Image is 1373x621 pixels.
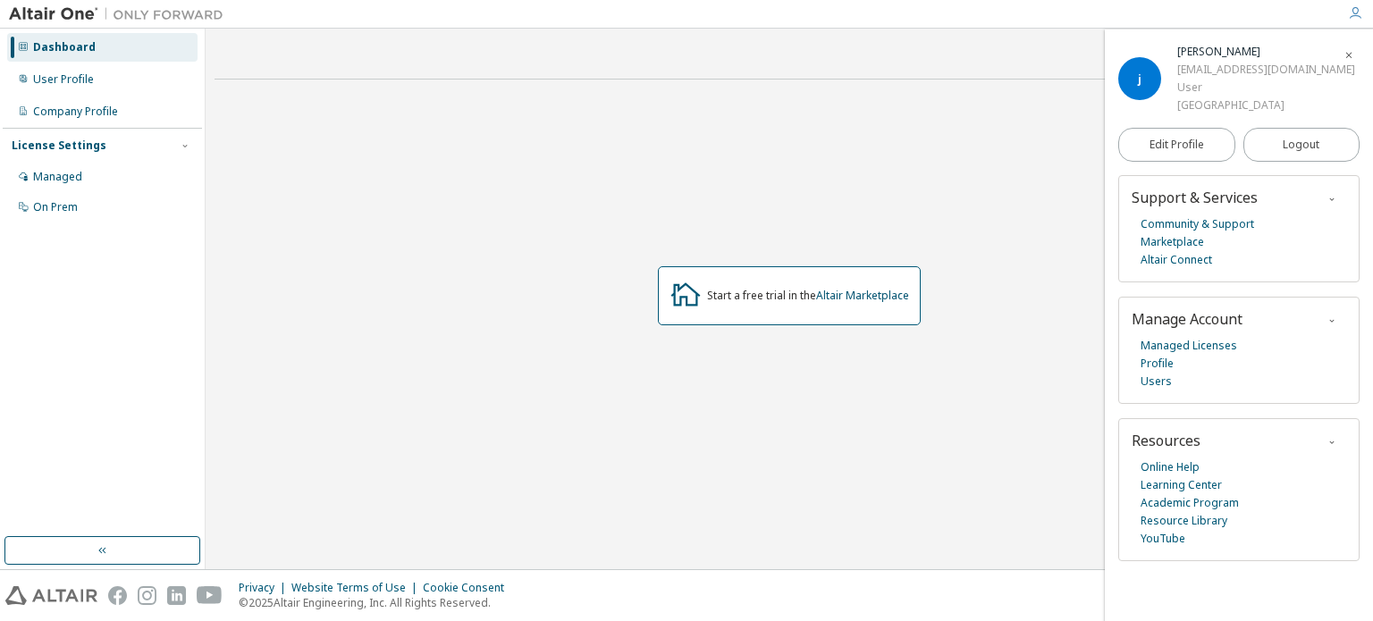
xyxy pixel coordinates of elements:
[1141,530,1185,548] a: YouTube
[291,581,423,595] div: Website Terms of Use
[1141,337,1237,355] a: Managed Licenses
[9,5,232,23] img: Altair One
[33,72,94,87] div: User Profile
[1138,71,1141,87] span: j
[707,289,909,303] div: Start a free trial in the
[1141,233,1204,251] a: Marketplace
[33,40,96,55] div: Dashboard
[1132,309,1242,329] span: Manage Account
[1132,188,1258,207] span: Support & Services
[33,200,78,214] div: On Prem
[816,288,909,303] a: Altair Marketplace
[1150,138,1204,152] span: Edit Profile
[1141,251,1212,269] a: Altair Connect
[1141,355,1174,373] a: Profile
[1243,128,1360,162] button: Logout
[197,586,223,605] img: youtube.svg
[1177,61,1355,79] div: [EMAIL_ADDRESS][DOMAIN_NAME]
[1141,476,1222,494] a: Learning Center
[167,586,186,605] img: linkedin.svg
[1141,373,1172,390] a: Users
[1132,431,1200,450] span: Resources
[12,138,106,153] div: License Settings
[5,586,97,605] img: altair_logo.svg
[1283,136,1319,154] span: Logout
[1177,97,1355,114] div: [GEOGRAPHIC_DATA]
[1177,43,1355,61] div: jonas Lehtonen
[1118,128,1235,162] a: Edit Profile
[1141,458,1200,476] a: Online Help
[1141,512,1227,530] a: Resource Library
[33,105,118,119] div: Company Profile
[1177,79,1355,97] div: User
[138,586,156,605] img: instagram.svg
[33,170,82,184] div: Managed
[1141,215,1254,233] a: Community & Support
[239,595,515,610] p: © 2025 Altair Engineering, Inc. All Rights Reserved.
[423,581,515,595] div: Cookie Consent
[1141,494,1239,512] a: Academic Program
[108,586,127,605] img: facebook.svg
[239,581,291,595] div: Privacy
